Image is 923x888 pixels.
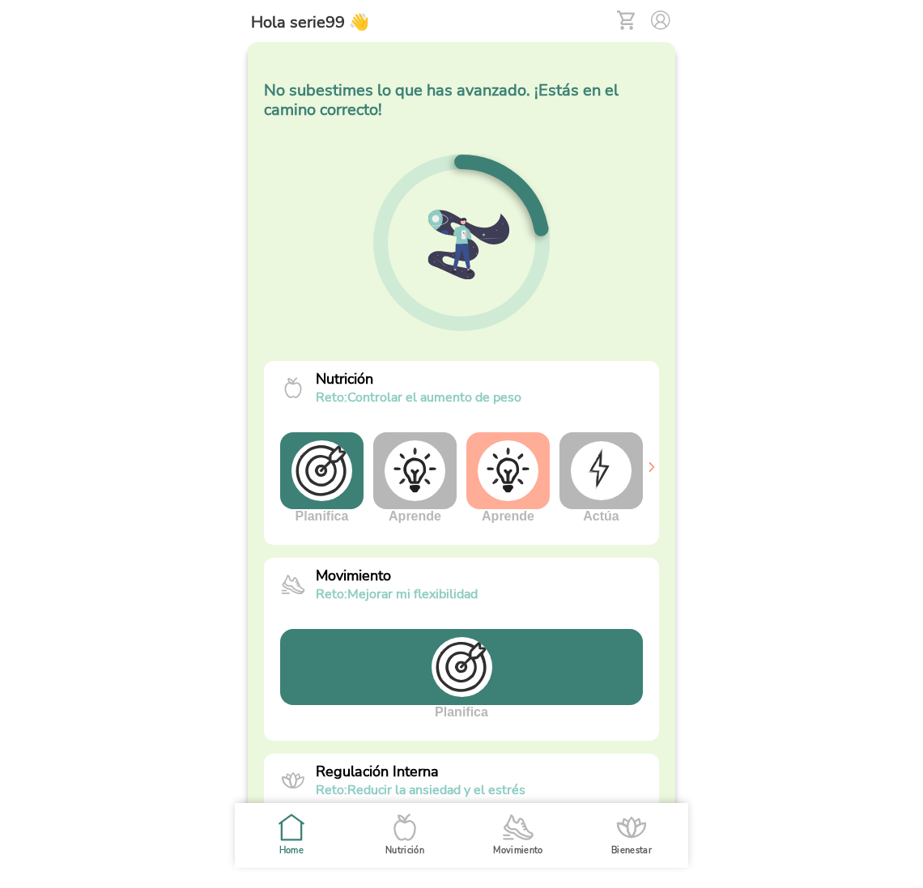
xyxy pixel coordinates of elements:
[316,566,478,585] p: Movimiento
[373,432,457,524] div: Aprende
[559,432,643,524] div: Actúa
[264,81,659,120] h5: No subestimes lo que has avanzado. ¡Estás en el camino correcto!
[316,389,347,406] span: reto:
[251,13,369,32] h5: Hola serie99 👋
[316,781,525,799] p: Reducir la ansiedad y el estrés
[316,369,521,389] p: Nutrición
[466,432,550,524] div: Aprende
[316,389,521,406] p: Controlar el aumento de peso
[493,844,543,856] ion-label: Movimiento
[611,844,652,856] ion-label: Bienestar
[280,432,364,524] div: Planifica
[316,781,347,799] span: reto:
[279,844,304,856] ion-label: Home
[316,585,347,603] span: reto:
[316,585,478,603] p: Mejorar mi flexibilidad
[280,629,643,720] div: Planifica
[316,762,525,781] p: Regulación Interna
[385,844,424,856] ion-label: Nutrición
